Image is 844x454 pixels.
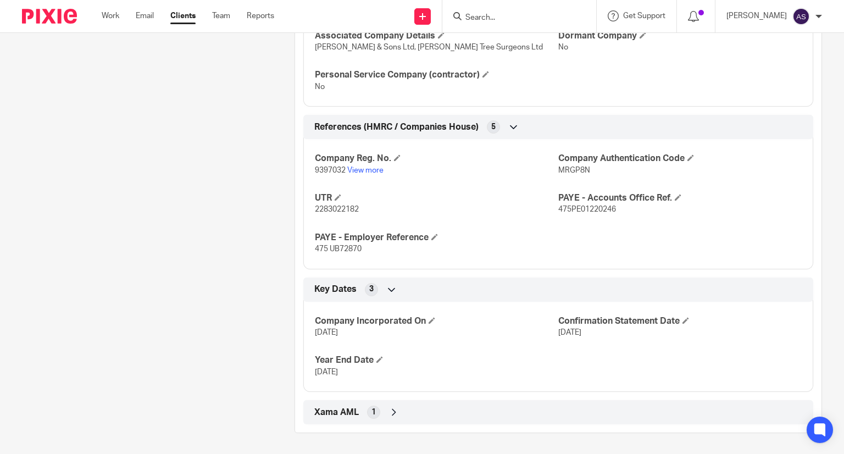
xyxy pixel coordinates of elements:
[623,12,665,20] span: Get Support
[314,284,357,295] span: Key Dates
[315,206,359,213] span: 2283022182
[558,329,581,336] span: [DATE]
[315,368,338,376] span: [DATE]
[315,167,346,174] span: 9397032
[315,83,325,91] span: No
[558,206,616,213] span: 475PE01220246
[212,10,230,21] a: Team
[558,43,568,51] span: No
[369,284,374,295] span: 3
[371,407,376,418] span: 1
[315,329,338,336] span: [DATE]
[726,10,787,21] p: [PERSON_NAME]
[464,13,563,23] input: Search
[558,315,802,327] h4: Confirmation Statement Date
[558,30,802,42] h4: Dormant Company
[315,43,543,51] span: [PERSON_NAME] & Sons Ltd, [PERSON_NAME] Tree Surgeons Ltd
[315,69,558,81] h4: Personal Service Company (contractor)
[315,315,558,327] h4: Company Incorporated On
[558,167,590,174] span: MRGP8N
[315,153,558,164] h4: Company Reg. No.
[102,10,119,21] a: Work
[247,10,274,21] a: Reports
[170,10,196,21] a: Clients
[314,121,479,133] span: References (HMRC / Companies House)
[315,30,558,42] h4: Associated Company Details
[315,245,362,253] span: 475 UB72870
[558,192,802,204] h4: PAYE - Accounts Office Ref.
[315,192,558,204] h4: UTR
[315,232,558,243] h4: PAYE - Employer Reference
[491,121,496,132] span: 5
[314,407,359,418] span: Xama AML
[315,355,558,366] h4: Year End Date
[792,8,810,25] img: svg%3E
[136,10,154,21] a: Email
[347,167,384,174] a: View more
[22,9,77,24] img: Pixie
[558,153,802,164] h4: Company Authentication Code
